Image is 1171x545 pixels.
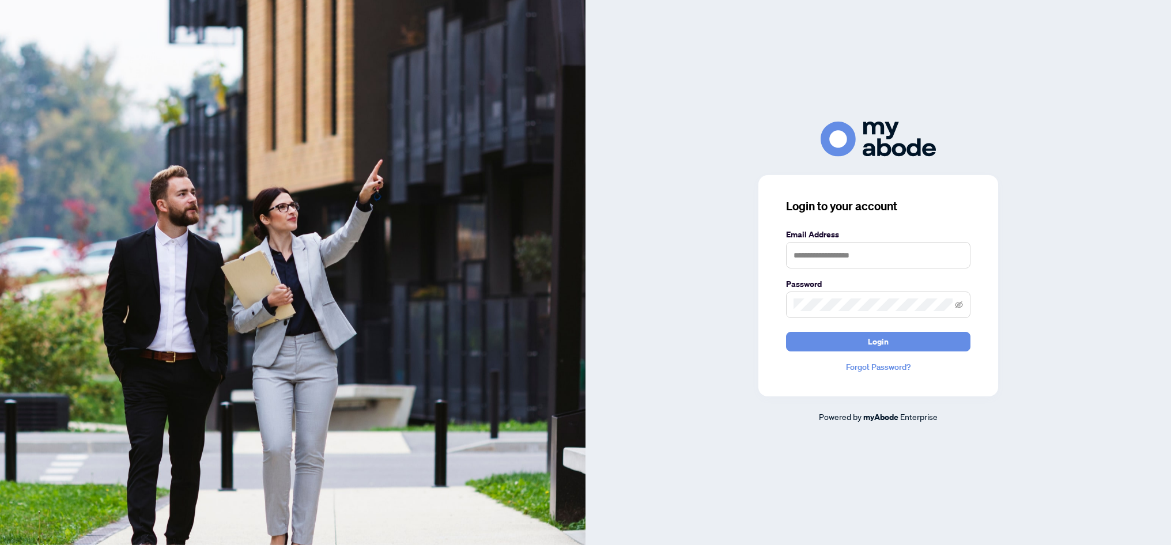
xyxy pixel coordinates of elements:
[786,361,970,373] a: Forgot Password?
[821,122,936,157] img: ma-logo
[786,198,970,214] h3: Login to your account
[786,228,970,241] label: Email Address
[819,411,862,422] span: Powered by
[955,301,963,309] span: eye-invisible
[786,278,970,290] label: Password
[868,332,889,351] span: Login
[900,411,938,422] span: Enterprise
[786,332,970,351] button: Login
[863,411,898,423] a: myAbode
